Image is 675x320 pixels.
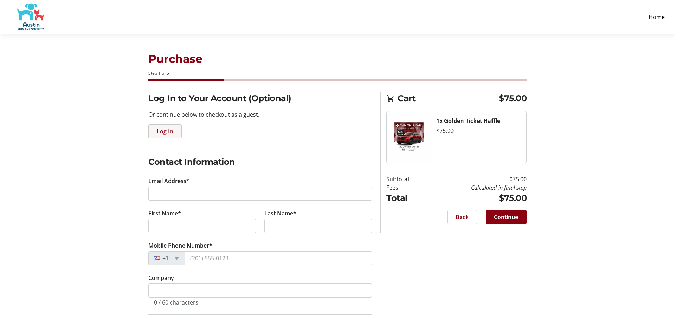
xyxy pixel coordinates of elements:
[644,10,669,24] a: Home
[264,209,296,217] label: Last Name*
[386,192,427,204] td: Total
[387,111,431,163] img: Golden Ticket Raffle
[386,175,427,183] td: Subtotal
[148,241,212,250] label: Mobile Phone Number*
[494,213,518,221] span: Continue
[436,117,500,125] strong: 1x Golden Ticket Raffle
[427,175,527,183] td: $75.00
[185,251,372,265] input: (201) 555-0123
[148,92,372,105] h2: Log In to Your Account (Optional)
[447,210,477,224] button: Back
[148,110,372,119] p: Or continue below to checkout as a guest.
[6,3,56,31] img: Austin Humane Society's Logo
[148,156,372,168] h2: Contact Information
[436,126,521,135] div: $75.00
[427,183,527,192] td: Calculated in final step
[148,209,181,217] label: First Name*
[154,299,198,306] tr-character-limit: 0 / 60 characters
[157,127,173,136] span: Log In
[148,124,182,138] button: Log In
[148,274,174,282] label: Company
[486,210,527,224] button: Continue
[499,92,527,105] span: $75.00
[456,213,469,221] span: Back
[398,92,499,105] span: Cart
[148,177,189,185] label: Email Address*
[427,192,527,204] td: $75.00
[148,70,527,77] div: Step 1 of 5
[148,51,527,67] h1: Purchase
[386,183,427,192] td: Fees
